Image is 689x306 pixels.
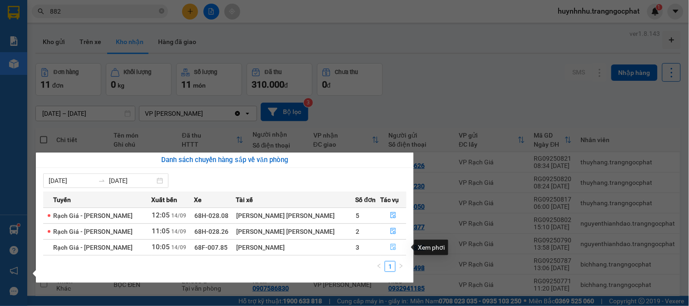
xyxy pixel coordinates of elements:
[356,244,360,251] span: 3
[390,228,397,235] span: file-done
[374,261,385,272] li: Previous Page
[53,228,133,235] span: Rạch Giá - [PERSON_NAME]
[398,263,404,269] span: right
[43,155,406,166] div: Danh sách chuyến hàng sắp về văn phòng
[152,211,170,219] span: 12:05
[49,176,94,186] input: Từ ngày
[53,244,133,251] span: Rạch Giá - [PERSON_NAME]
[356,228,360,235] span: 2
[237,242,355,252] div: [PERSON_NAME]
[390,244,397,251] span: file-done
[396,261,406,272] li: Next Page
[98,177,105,184] span: to
[109,176,155,186] input: Đến ngày
[152,243,170,251] span: 10:05
[151,195,177,205] span: Xuất bến
[194,244,228,251] span: 68F-007.85
[171,244,186,251] span: 14/09
[377,263,382,269] span: left
[396,261,406,272] button: right
[194,195,202,205] span: Xe
[53,212,133,219] span: Rạch Giá - [PERSON_NAME]
[98,177,105,184] span: swap-right
[414,240,448,255] div: Xem phơi
[194,228,228,235] span: 68H-028.26
[152,227,170,235] span: 11:05
[381,240,406,255] button: file-done
[171,228,186,235] span: 14/09
[236,195,253,205] span: Tài xế
[381,208,406,223] button: file-done
[171,212,186,219] span: 14/09
[237,211,355,221] div: [PERSON_NAME] [PERSON_NAME]
[356,212,360,219] span: 5
[356,195,376,205] span: Số đơn
[194,212,228,219] span: 68H-028.08
[381,224,406,239] button: file-done
[390,212,397,219] span: file-done
[53,195,71,205] span: Tuyến
[381,195,399,205] span: Tác vụ
[385,262,395,271] a: 1
[374,261,385,272] button: left
[385,261,396,272] li: 1
[237,227,355,237] div: [PERSON_NAME] [PERSON_NAME]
